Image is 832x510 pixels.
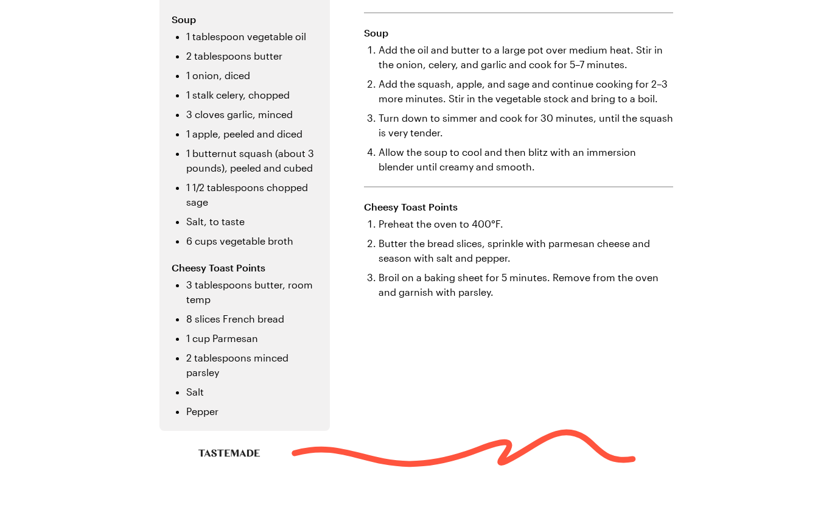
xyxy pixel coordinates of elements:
[186,107,318,122] li: 3 cloves garlic, minced
[186,312,318,326] li: 8 slices French bread
[186,180,318,209] li: 1 1/2 tablespoons chopped sage
[186,29,318,44] li: 1 tablespoon vegetable oil
[379,270,673,299] li: Broil on a baking sheet for 5 minutes. Remove from the oven and garnish with parsley.
[186,404,318,419] li: Pepper
[186,88,318,102] li: 1 stalk celery, chopped
[172,260,318,275] h3: Cheesy Toast Points
[186,331,318,346] li: 1 cup Parmesan
[172,12,318,27] h3: Soup
[186,68,318,83] li: 1 onion, diced
[186,385,318,399] li: Salt
[186,278,318,307] li: 3 tablespoons butter, room temp
[379,145,673,174] li: Allow the soup to cool and then blitz with an immersion blender until creamy and smooth.
[186,49,318,63] li: 2 tablespoons butter
[379,43,673,72] li: Add the oil and butter to a large pot over medium heat. Stir in the onion, celery, and garlic and...
[186,234,318,248] li: 6 cups vegetable broth
[379,77,673,106] li: Add the squash, apple, and sage and continue cooking for 2–3 more minutes. Stir in the vegetable ...
[186,351,318,380] li: 2 tablespoons minced parsley
[379,217,673,231] li: Preheat the oven to 400°F.
[186,146,318,175] li: 1 butternut squash (about 3 pounds), peeled and cubed
[364,200,673,214] h3: Cheesy Toast Points
[364,26,673,40] h3: Soup
[379,111,673,140] li: Turn down to simmer and cook for 30 minutes, until the squash is very tender.
[186,127,318,141] li: 1 apple, peeled and diced
[379,236,673,265] li: Butter the bread slices, sprinkle with parmesan cheese and season with salt and pepper.
[186,214,318,229] li: Salt, to taste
